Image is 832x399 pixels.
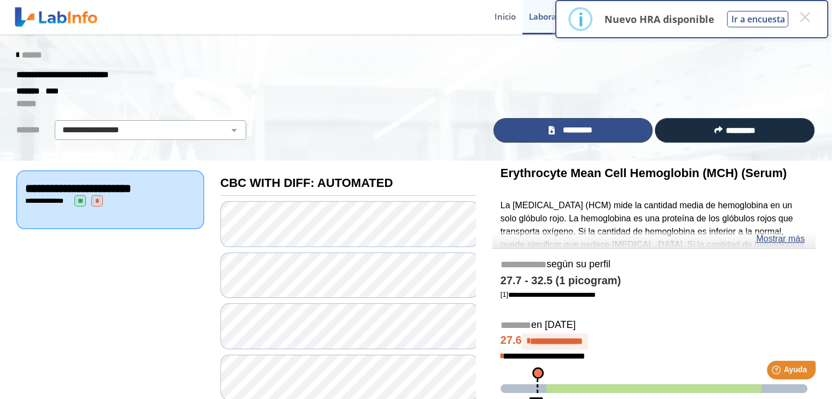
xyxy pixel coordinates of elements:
button: Close this dialog [795,7,814,27]
h5: según su perfil [501,259,807,271]
a: [1] [501,290,596,298]
h4: 27.6 [501,333,807,350]
div: i [578,9,583,29]
p: Nuevo HRA disponible [604,13,714,26]
h4: 27.7 - 32.5 (1 picogram) [501,274,807,287]
h5: en [DATE] [501,319,807,332]
b: Erythrocyte Mean Cell Hemoglobin (MCH) (Serum) [501,166,787,180]
p: La [MEDICAL_DATA] (HCM) mide la cantidad media de hemoglobina en un solo glóbulo rojo. La hemoglo... [501,199,807,278]
button: Ir a encuesta [727,11,788,27]
iframe: Help widget launcher [735,356,820,387]
b: CBC WITH DIFF: AUTOMATED [220,176,393,190]
a: Mostrar más [756,232,805,245]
